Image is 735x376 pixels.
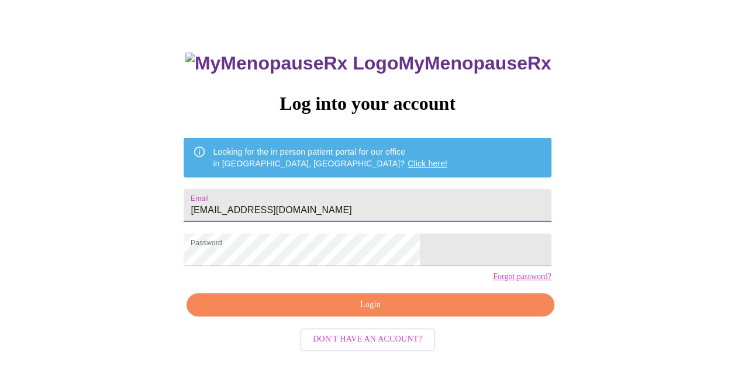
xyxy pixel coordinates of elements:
div: Looking for the in person patient portal for our office in [GEOGRAPHIC_DATA], [GEOGRAPHIC_DATA]? [213,141,447,174]
a: Forgot password? [493,272,551,281]
a: Click here! [408,159,447,168]
img: MyMenopauseRx Logo [185,53,398,74]
h3: Log into your account [184,93,551,114]
h3: MyMenopauseRx [185,53,551,74]
a: Don't have an account? [297,333,438,343]
button: Don't have an account? [300,328,435,351]
button: Login [187,293,554,317]
span: Login [200,298,540,312]
span: Don't have an account? [313,332,422,347]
